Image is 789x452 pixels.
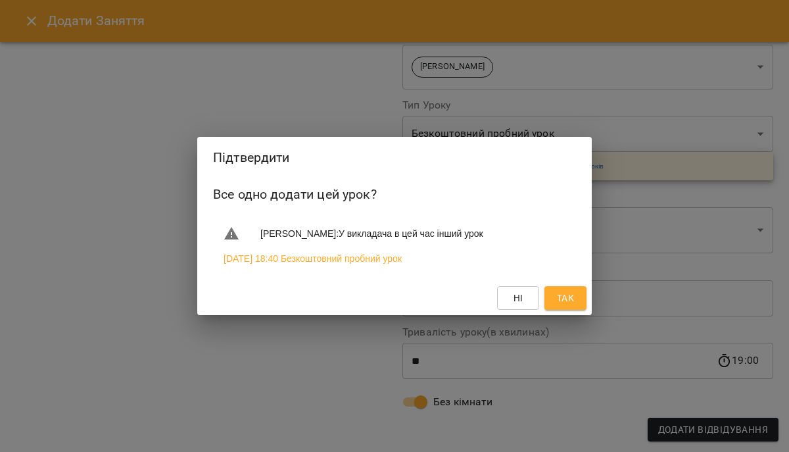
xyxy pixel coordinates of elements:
[213,220,576,247] li: [PERSON_NAME] : У викладача в цей час інший урок
[557,290,574,306] span: Так
[544,286,586,310] button: Так
[213,147,576,168] h2: Підтвердити
[224,252,402,265] a: [DATE] 18:40 Безкоштовний пробний урок
[213,184,576,205] h6: Все одно додати цей урок?
[497,286,539,310] button: Ні
[514,290,523,306] span: Ні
